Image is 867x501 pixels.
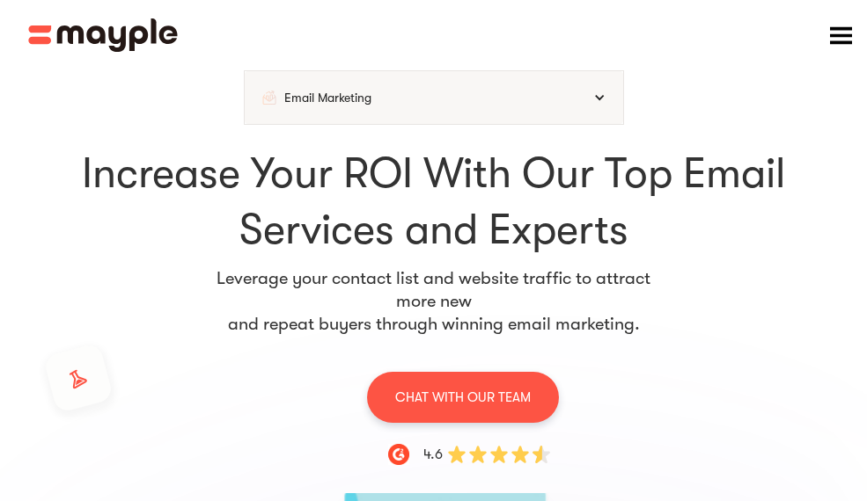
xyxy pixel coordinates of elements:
[245,71,623,124] div: Email Marketing
[814,9,867,62] div: menu
[284,89,371,106] div: Email Marketing
[28,18,178,52] a: home
[49,146,818,258] h1: Increase Your ROI With Our Top Email Services and Experts
[395,386,531,409] p: CHAT WITH OUR TEAM
[423,444,443,465] div: 4.6
[202,267,666,336] p: Leverage your contact list and website traffic to attract more new and repeat buyers through winn...
[28,18,178,52] img: Mayple logo
[367,371,559,423] a: CHAT WITH OUR TEAM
